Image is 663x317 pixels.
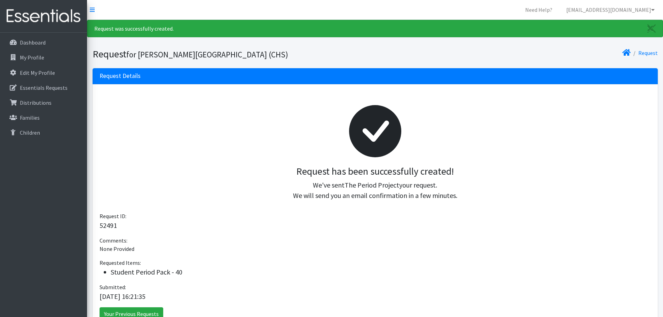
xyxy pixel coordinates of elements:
[111,267,651,277] li: Student Period Pack - 40
[20,39,46,46] p: Dashboard
[20,69,55,76] p: Edit My Profile
[640,20,663,37] a: Close
[520,3,558,17] a: Need Help?
[100,245,134,252] span: None Provided
[20,114,40,121] p: Families
[3,126,84,140] a: Children
[3,66,84,80] a: Edit My Profile
[100,72,141,80] h3: Request Details
[100,220,651,231] p: 52491
[100,259,141,266] span: Requested Items:
[3,96,84,110] a: Distributions
[3,35,84,49] a: Dashboard
[3,50,84,64] a: My Profile
[20,84,68,91] p: Essentials Requests
[100,291,651,302] p: [DATE] 16:21:35
[93,48,373,60] h1: Request
[20,54,44,61] p: My Profile
[105,166,645,177] h3: Request has been successfully created!
[87,20,663,37] div: Request was successfully created.
[561,3,660,17] a: [EMAIL_ADDRESS][DOMAIN_NAME]
[100,237,127,244] span: Comments:
[3,5,84,28] img: HumanEssentials
[345,181,399,189] span: The Period Project
[3,81,84,95] a: Essentials Requests
[100,284,126,291] span: Submitted:
[638,49,658,56] a: Request
[3,111,84,125] a: Families
[100,213,126,220] span: Request ID:
[20,99,52,106] p: Distributions
[20,129,40,136] p: Children
[105,180,645,201] p: We've sent your request. We will send you an email confirmation in a few minutes.
[126,49,288,60] small: for [PERSON_NAME][GEOGRAPHIC_DATA] (CHS)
